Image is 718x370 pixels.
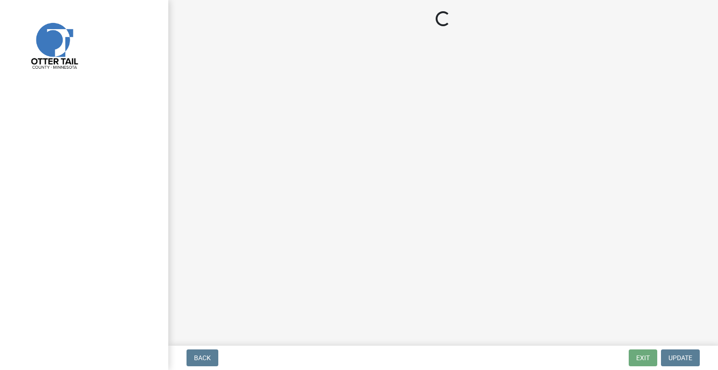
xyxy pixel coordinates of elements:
[19,10,89,80] img: Otter Tail County, Minnesota
[187,349,218,366] button: Back
[661,349,700,366] button: Update
[629,349,657,366] button: Exit
[668,354,692,362] span: Update
[194,354,211,362] span: Back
